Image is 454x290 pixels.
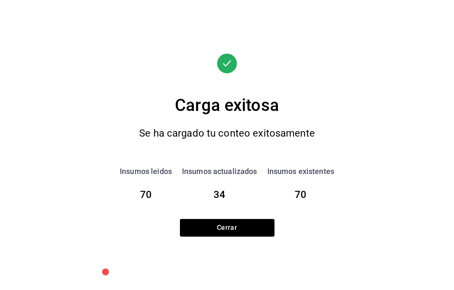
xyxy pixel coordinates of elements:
[120,166,172,177] div: Insumos leidos
[117,125,337,142] div: Se ha cargado tu conteo exitosamente
[182,187,257,202] div: 34
[101,93,353,118] div: Carga exitosa
[120,187,172,202] div: 70
[267,166,334,177] div: Insumos existentes
[180,219,275,237] button: Cerrar
[267,187,334,202] div: 70
[182,166,257,177] div: Insumos actualizados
